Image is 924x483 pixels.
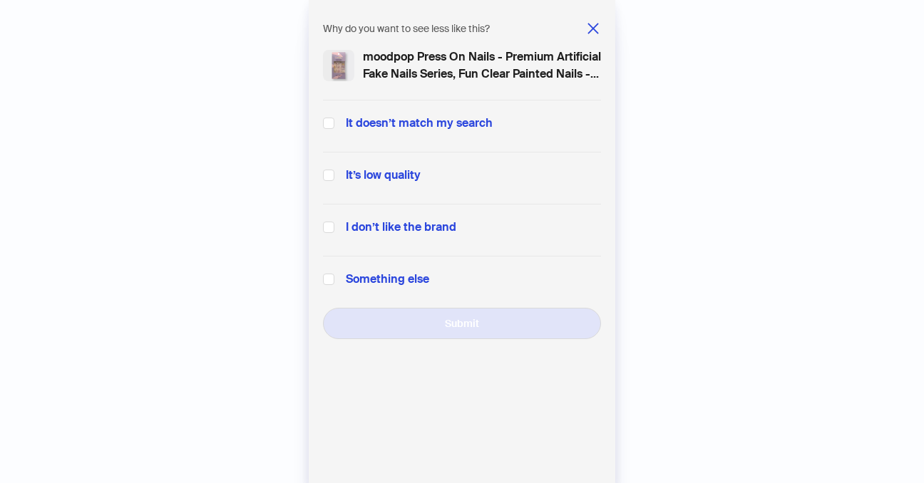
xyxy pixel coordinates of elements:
div: moodpop Press On Nails - Premium Artificial Fake Nails Series, Fun Clear Painted Nails - 24-piece... [363,48,601,83]
button: Submit [323,308,601,339]
span: Why do you want to see less like this? [323,21,490,36]
label: Something else [346,268,441,291]
label: It’s low quality [346,164,432,187]
label: I don’t like the brand [346,216,468,239]
label: It doesn’t match my search [346,112,504,135]
span: close [586,21,600,36]
img: moodpop Press On Nails - Premium Artificial Fake Nails Series, Fun Clear Painted Nails - 24-piece... [323,50,354,81]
